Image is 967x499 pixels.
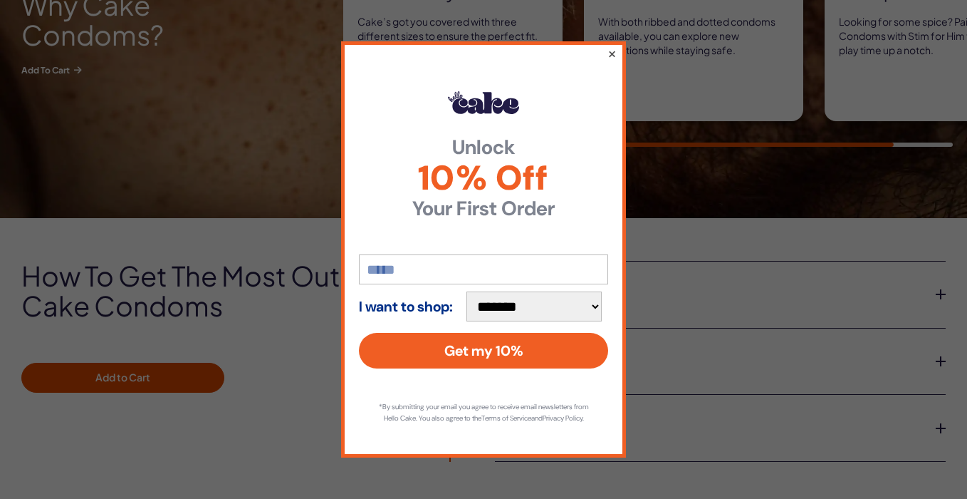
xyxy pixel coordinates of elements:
[359,161,608,195] span: 10% Off
[373,401,594,424] p: *By submitting your email you agree to receive email newsletters from Hello Cake. You also agree ...
[359,138,608,158] strong: Unlock
[607,45,617,62] button: ×
[359,199,608,219] strong: Your First Order
[359,299,453,314] strong: I want to shop:
[543,413,582,423] a: Privacy Policy
[359,333,608,369] button: Get my 10%
[481,413,531,423] a: Terms of Service
[448,91,519,114] img: Hello Cake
